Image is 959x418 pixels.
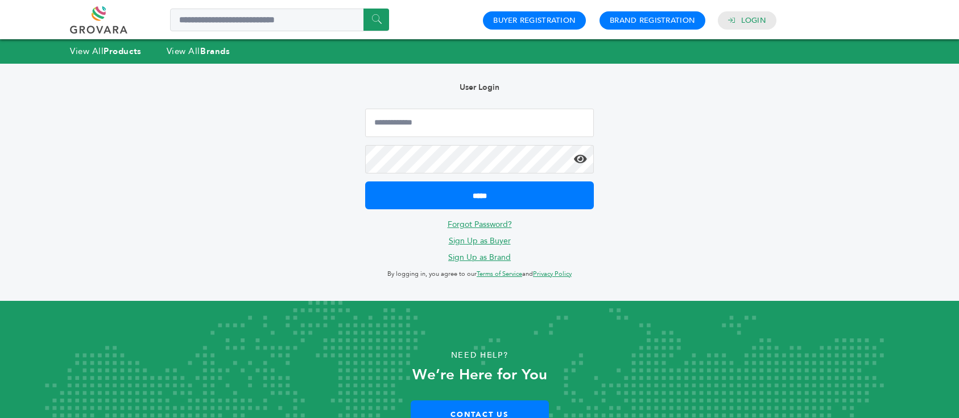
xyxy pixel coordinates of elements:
a: Sign Up as Buyer [449,235,511,246]
a: Forgot Password? [448,219,512,230]
a: View AllProducts [70,45,142,57]
a: Buyer Registration [493,15,576,26]
input: Email Address [365,109,594,137]
strong: We’re Here for You [412,365,547,385]
input: Password [365,145,594,173]
a: Privacy Policy [533,270,572,278]
p: Need Help? [48,347,911,364]
b: User Login [460,82,499,93]
a: Sign Up as Brand [448,252,511,263]
a: Brand Registration [610,15,695,26]
strong: Products [104,45,141,57]
input: Search a product or brand... [170,9,389,31]
a: Login [741,15,766,26]
p: By logging in, you agree to our and [365,267,594,281]
strong: Brands [200,45,230,57]
a: View AllBrands [167,45,230,57]
a: Terms of Service [477,270,522,278]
